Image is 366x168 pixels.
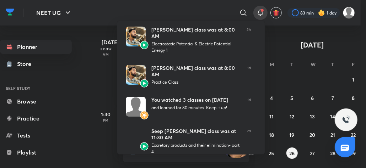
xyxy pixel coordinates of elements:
[247,128,251,155] span: 2d
[126,128,146,148] img: Avatar
[247,97,251,117] span: 1d
[151,27,241,39] div: [PERSON_NAME] class was at 8:00 AM
[117,91,259,122] a: AvatarAvatarYou watched 3 classes on [DATE]and learned for 80 minutes. Keep it up!1d
[151,79,242,85] div: Practice Class
[151,65,242,78] div: [PERSON_NAME] class was at 8:00 AM
[151,105,242,111] div: and learned for 80 minutes. Keep it up!
[140,142,149,151] img: Avatar
[117,122,259,161] a: AvatarAvatarSeep [PERSON_NAME] class was at 11:30 AMExcretory products and their elimination- par...
[247,27,251,54] span: 5h
[126,97,146,117] img: Avatar
[117,21,259,59] a: AvatarAvatar[PERSON_NAME] class was at 8:00 AMElectrostatic Potential & Electric Potential Energy...
[151,97,242,103] div: You watched 3 classes on [DATE]
[140,41,149,49] img: Avatar
[151,142,241,155] div: Excretory products and their elimination- part 4
[247,65,251,85] span: 1d
[126,65,146,85] img: Avatar
[126,27,146,46] img: Avatar
[151,41,241,54] div: Electrostatic Potential & Electric Potential Energy 1
[140,79,149,88] img: Avatar
[117,59,259,91] a: AvatarAvatar[PERSON_NAME] class was at 8:00 AMPractice Class1d
[151,128,241,141] div: Seep [PERSON_NAME] class was at 11:30 AM
[140,111,149,119] img: Avatar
